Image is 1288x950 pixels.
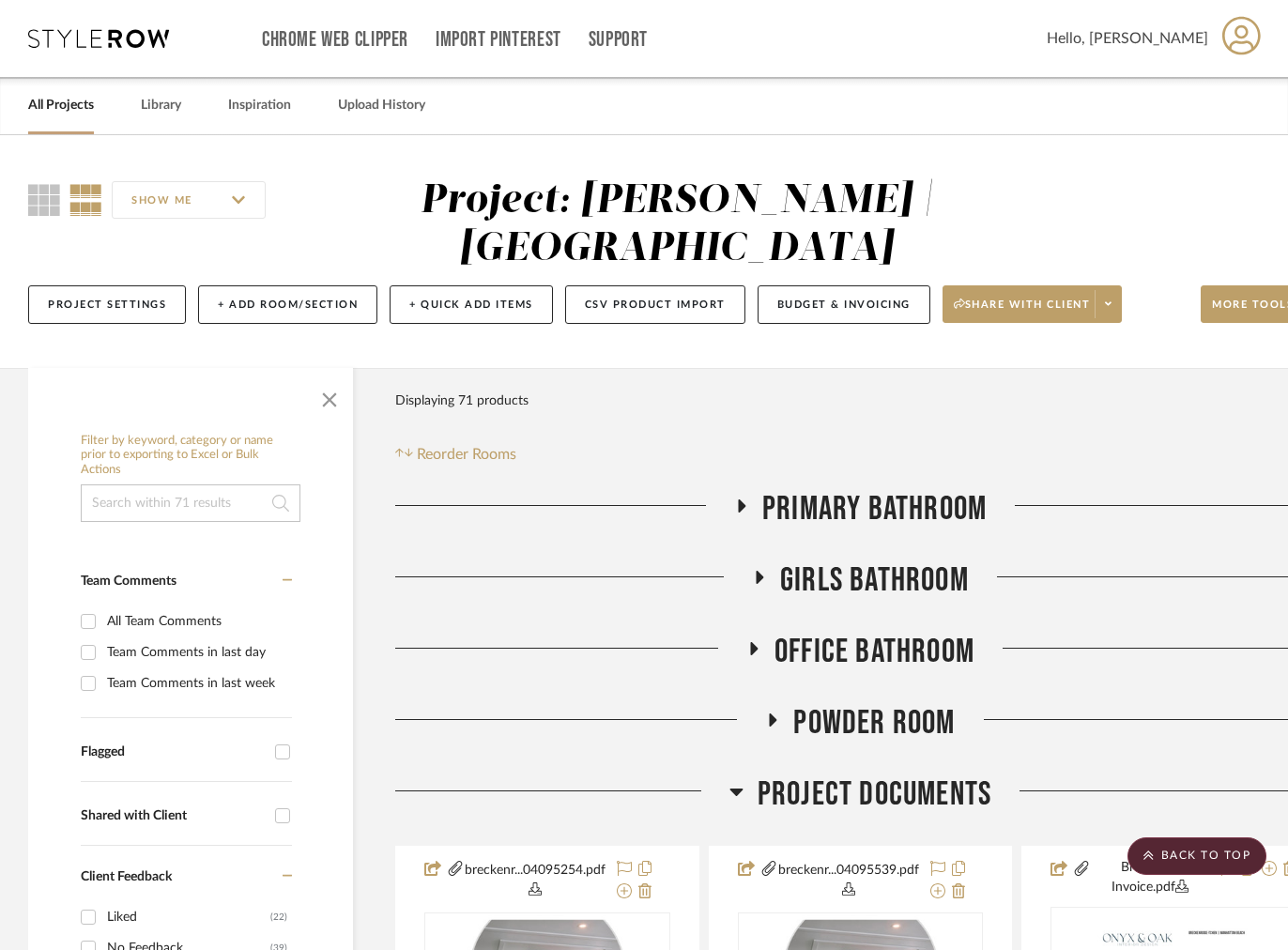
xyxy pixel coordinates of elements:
scroll-to-top-button: BACK TO TOP [1127,837,1266,875]
span: Office Bathroom [774,632,974,672]
div: All Team Comments [107,606,287,636]
h6: Filter by keyword, category or name prior to exporting to Excel or Bulk Actions [81,434,300,478]
div: Flagged [81,744,266,760]
span: Reorder Rooms [417,443,516,466]
a: Support [589,32,648,48]
span: Team Comments [81,575,176,588]
button: breckenr...04095539.pdf [778,858,919,903]
div: Liked [107,902,270,932]
button: Share with client [943,285,1123,323]
a: Import Pinterest [436,32,561,48]
button: Breckenr... Invoice.pdf [1091,858,1209,897]
span: Girls Bathroom [780,560,969,601]
button: Close [311,377,348,415]
span: Hello, [PERSON_NAME] [1047,27,1208,50]
input: Search within 71 results [81,484,300,522]
a: Library [141,93,181,118]
button: Reorder Rooms [395,443,516,466]
button: Budget & Invoicing [758,285,930,324]
a: Upload History [338,93,425,118]
div: Team Comments in last week [107,668,287,698]
div: (22) [270,902,287,932]
span: Primary Bathroom [762,489,987,529]
div: Project: [PERSON_NAME] | [GEOGRAPHIC_DATA] [421,181,934,268]
button: CSV Product Import [565,285,745,324]
a: All Projects [28,93,94,118]
div: Shared with Client [81,808,266,824]
button: + Quick Add Items [390,285,553,324]
a: Inspiration [228,93,291,118]
span: Share with client [954,298,1091,326]
span: Client Feedback [81,870,172,883]
button: breckenr...04095254.pdf [465,858,606,903]
div: Displaying 71 products [395,382,529,420]
a: Chrome Web Clipper [262,32,408,48]
span: Powder Room [793,703,955,743]
div: Team Comments in last day [107,637,287,667]
span: Project Documents [758,774,991,815]
button: + Add Room/Section [198,285,377,324]
button: Project Settings [28,285,186,324]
